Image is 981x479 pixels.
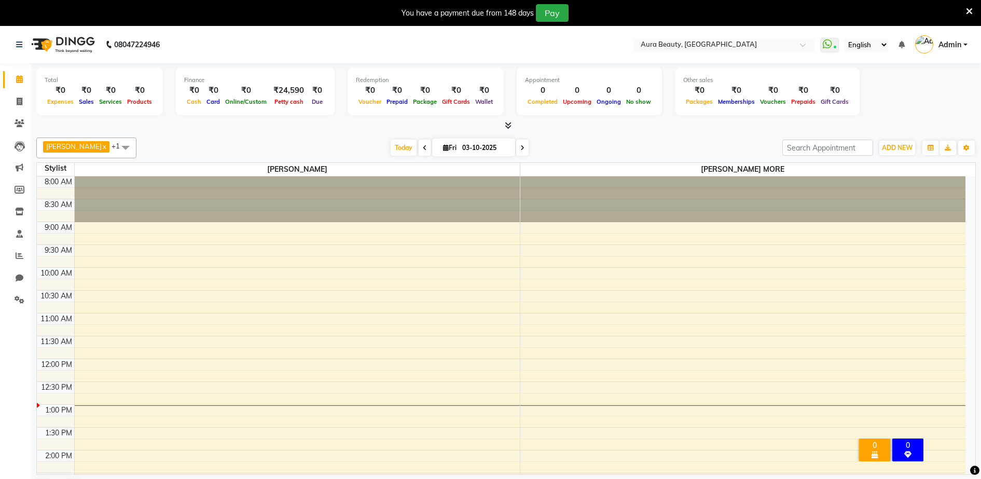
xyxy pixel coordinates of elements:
div: Stylist [37,163,74,174]
div: 8:30 AM [43,199,74,210]
div: 0 [594,85,624,97]
div: 1:00 PM [43,405,74,416]
span: Prepaid [384,98,410,105]
div: Redemption [356,76,495,85]
button: ADD NEW [879,141,915,155]
span: [PERSON_NAME] [75,163,520,176]
span: Online/Custom [223,98,269,105]
div: ₹0 [96,85,125,97]
span: Today [391,140,417,156]
span: Products [125,98,155,105]
span: Cash [184,98,204,105]
span: Card [204,98,223,105]
div: ₹0 [683,85,715,97]
input: 2025-10-03 [459,140,511,156]
div: ₹0 [410,85,439,97]
div: 9:00 AM [43,222,74,233]
div: ₹0 [439,85,473,97]
div: 9:30 AM [43,245,74,256]
span: Ongoing [594,98,624,105]
span: Completed [525,98,560,105]
span: Voucher [356,98,384,105]
span: Fri [440,144,459,152]
span: ADD NEW [882,144,913,152]
span: Prepaids [789,98,818,105]
div: 1:30 PM [43,428,74,439]
div: ₹0 [223,85,269,97]
button: Pay [536,4,569,22]
div: ₹0 [818,85,851,97]
div: 0 [560,85,594,97]
div: ₹0 [715,85,757,97]
div: ₹0 [204,85,223,97]
span: Due [309,98,325,105]
span: Upcoming [560,98,594,105]
span: Gift Cards [439,98,473,105]
div: 10:00 AM [38,268,74,279]
span: +1 [112,142,128,150]
div: Other sales [683,76,851,85]
span: Sales [76,98,96,105]
div: 0 [624,85,654,97]
a: x [102,142,106,150]
span: Expenses [45,98,76,105]
div: ₹0 [308,85,326,97]
span: Memberships [715,98,757,105]
span: Services [96,98,125,105]
span: Petty cash [272,98,306,105]
div: ₹0 [45,85,76,97]
div: Total [45,76,155,85]
div: 8:00 AM [43,176,74,187]
span: [PERSON_NAME] [46,142,102,150]
div: ₹0 [789,85,818,97]
div: 10:30 AM [38,291,74,302]
div: You have a payment due from 148 days [402,8,534,19]
div: ₹0 [76,85,96,97]
div: 0 [894,441,921,450]
div: 12:00 PM [39,359,74,370]
div: Appointment [525,76,654,85]
img: Admin [915,35,933,53]
div: ₹0 [184,85,204,97]
div: ₹0 [356,85,384,97]
div: 2:00 PM [43,450,74,461]
div: ₹24,590 [269,85,308,97]
b: 08047224946 [114,30,160,59]
div: 11:00 AM [38,313,74,324]
div: Finance [184,76,326,85]
div: 12:30 PM [39,382,74,393]
div: ₹0 [125,85,155,97]
input: Search Appointment [782,140,873,156]
span: Packages [683,98,715,105]
div: 0 [861,441,888,450]
div: ₹0 [384,85,410,97]
span: Vouchers [757,98,789,105]
div: ₹0 [473,85,495,97]
span: Package [410,98,439,105]
span: [PERSON_NAME] MORE [520,163,966,176]
div: ₹0 [757,85,789,97]
img: logo [26,30,98,59]
span: Wallet [473,98,495,105]
span: Admin [938,39,961,50]
div: 11:30 AM [38,336,74,347]
span: Gift Cards [818,98,851,105]
span: No show [624,98,654,105]
div: 0 [525,85,560,97]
